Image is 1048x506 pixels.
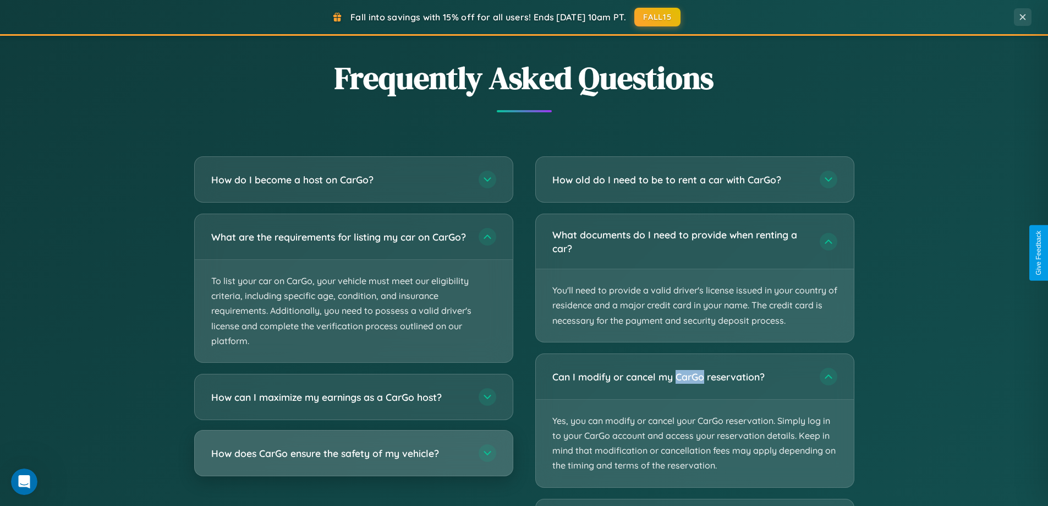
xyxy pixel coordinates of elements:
h3: How do I become a host on CarGo? [211,173,468,187]
h2: Frequently Asked Questions [194,57,854,99]
h3: Can I modify or cancel my CarGo reservation? [552,370,809,384]
h3: How old do I need to be to rent a car with CarGo? [552,173,809,187]
h3: What documents do I need to provide when renting a car? [552,228,809,255]
h3: How does CarGo ensure the safety of my vehicle? [211,447,468,460]
h3: What are the requirements for listing my car on CarGo? [211,230,468,244]
span: Fall into savings with 15% off for all users! Ends [DATE] 10am PT. [350,12,626,23]
button: FALL15 [634,8,681,26]
div: Give Feedback [1035,231,1042,275]
p: You'll need to provide a valid driver's license issued in your country of residence and a major c... [536,269,854,342]
p: Yes, you can modify or cancel your CarGo reservation. Simply log in to your CarGo account and acc... [536,400,854,487]
p: To list your car on CarGo, your vehicle must meet our eligibility criteria, including specific ag... [195,260,513,362]
h3: How can I maximize my earnings as a CarGo host? [211,390,468,404]
iframe: Intercom live chat [11,469,37,495]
